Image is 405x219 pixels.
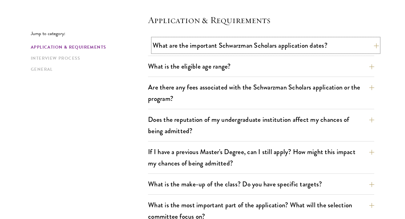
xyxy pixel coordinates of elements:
button: Does the reputation of my undergraduate institution affect my chances of being admitted? [148,113,374,138]
a: General [31,66,144,73]
a: Application & Requirements [31,44,144,50]
button: What is the eligible age range? [148,59,374,73]
button: What is the make-up of the class? Do you have specific targets? [148,177,374,191]
button: If I have a previous Master's Degree, can I still apply? How might this impact my chances of bein... [148,145,374,170]
a: Interview Process [31,55,144,62]
button: Are there any fees associated with the Schwarzman Scholars application or the program? [148,80,374,106]
h4: Application & Requirements [148,14,374,26]
p: Jump to category: [31,31,148,36]
button: What are the important Schwarzman Scholars application dates? [153,38,379,52]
